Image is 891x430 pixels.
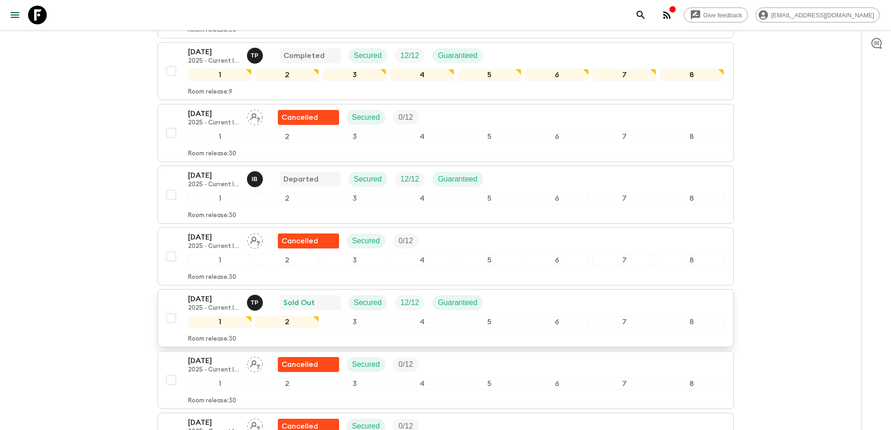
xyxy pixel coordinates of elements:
div: 8 [660,316,724,328]
p: [DATE] [188,355,239,366]
p: 2025 - Current Itinerary [188,366,239,374]
div: 8 [660,378,724,390]
div: 5 [458,192,522,204]
div: Flash Pack cancellation [278,233,339,248]
div: 7 [593,192,656,204]
button: [DATE]2025 - Current ItineraryIvica BurićDepartedSecuredTrip FillGuaranteed12345678Room release:30 [158,166,734,224]
p: [DATE] [188,417,239,428]
p: Secured [354,50,382,61]
button: [DATE]2025 - Current ItineraryAssign pack leaderFlash Pack cancellationSecuredTrip Fill12345678Ro... [158,351,734,409]
p: 0 / 12 [398,112,413,123]
button: TP [247,295,265,311]
p: T P [251,299,259,306]
div: 1 [188,69,252,81]
div: 3 [323,254,386,266]
span: [EMAIL_ADDRESS][DOMAIN_NAME] [766,12,879,19]
div: Flash Pack cancellation [278,357,339,372]
span: Assign pack leader [247,421,263,429]
p: [DATE] [188,232,239,243]
p: Guaranteed [438,174,478,185]
p: Room release: 30 [188,335,236,343]
p: Cancelled [282,112,318,123]
div: 8 [660,131,724,143]
div: Secured [347,110,386,125]
p: Room release: 30 [188,150,236,158]
div: 1 [188,131,252,143]
div: 4 [390,316,454,328]
span: Ivica Burić [247,174,265,182]
div: 7 [593,316,656,328]
div: 3 [323,316,386,328]
span: Tomislav Petrović [247,51,265,58]
div: Trip Fill [393,110,419,125]
div: Trip Fill [393,357,419,372]
p: Sold Out [283,297,315,308]
span: Assign pack leader [247,112,263,120]
div: 2 [255,378,319,390]
div: 6 [525,316,589,328]
div: Trip Fill [395,48,425,63]
p: 2025 - Current Itinerary [188,305,239,312]
div: 4 [390,254,454,266]
div: 8 [660,254,724,266]
p: 12 / 12 [400,174,419,185]
p: 0 / 12 [398,235,413,247]
div: 7 [593,378,656,390]
div: Trip Fill [395,295,425,310]
p: Room release: 30 [188,274,236,281]
div: 2 [255,131,319,143]
button: menu [6,6,24,24]
button: [DATE]2025 - Current ItineraryTomislav PetrovićSold OutSecuredTrip FillGuaranteed12345678Room rel... [158,289,734,347]
p: Secured [352,112,380,123]
p: 12 / 12 [400,297,419,308]
div: 3 [323,192,386,204]
p: Guaranteed [438,297,478,308]
a: Give feedback [684,7,748,22]
div: 5 [458,378,522,390]
p: 2025 - Current Itinerary [188,181,239,189]
p: Completed [283,50,325,61]
div: Secured [348,295,388,310]
div: 2 [255,192,319,204]
div: 5 [458,131,522,143]
div: Trip Fill [395,172,425,187]
p: Room release: 30 [188,27,236,34]
span: Assign pack leader [247,359,263,367]
div: 7 [593,254,656,266]
div: 8 [660,69,724,81]
p: Secured [352,235,380,247]
p: Secured [352,359,380,370]
div: 6 [525,254,589,266]
div: 3 [323,131,386,143]
div: 2 [255,316,319,328]
p: Room release: 9 [188,88,232,96]
p: Cancelled [282,359,318,370]
p: Departed [283,174,319,185]
div: 6 [525,131,589,143]
div: 5 [458,254,522,266]
div: Secured [348,48,388,63]
div: 6 [525,69,589,81]
button: [DATE]2025 - Current ItineraryTomislav PetrovićCompletedSecuredTrip FillGuaranteed12345678Room re... [158,42,734,100]
div: 1 [188,254,252,266]
p: Secured [354,174,382,185]
div: 2 [255,69,319,81]
div: Secured [347,357,386,372]
div: 1 [188,316,252,328]
div: Secured [348,172,388,187]
span: Give feedback [698,12,747,19]
p: Room release: 30 [188,212,236,219]
div: 6 [525,378,589,390]
div: 7 [593,69,656,81]
div: 7 [593,131,656,143]
div: 3 [323,69,386,81]
span: Tomislav Petrović [247,298,265,305]
div: Trip Fill [393,233,419,248]
p: Secured [354,297,382,308]
p: 2025 - Current Itinerary [188,119,239,127]
div: Flash Pack cancellation [278,110,339,125]
div: 1 [188,192,252,204]
p: Guaranteed [438,50,478,61]
div: 5 [458,316,522,328]
div: 3 [323,378,386,390]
